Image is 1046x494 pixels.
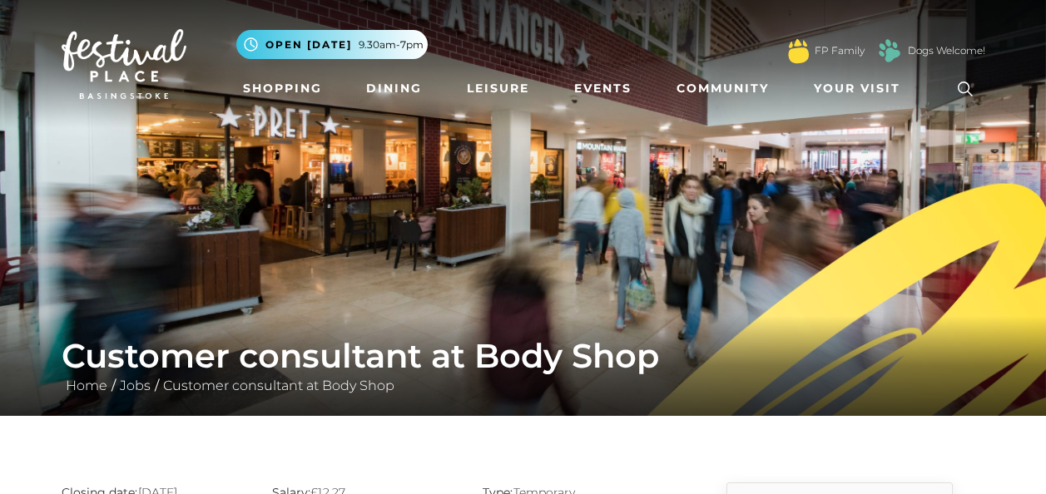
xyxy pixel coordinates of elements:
img: Festival Place Logo [62,29,186,99]
span: 9.30am-7pm [359,37,424,52]
span: Your Visit [814,80,900,97]
a: Community [670,73,776,104]
a: FP Family [815,43,865,58]
a: Dining [359,73,429,104]
a: Your Visit [807,73,915,104]
span: Open [DATE] [265,37,352,52]
div: / / [49,336,998,396]
a: Dogs Welcome! [908,43,985,58]
a: Shopping [236,73,329,104]
h1: Customer consultant at Body Shop [62,336,985,376]
a: Jobs [116,378,155,393]
a: Customer consultant at Body Shop [159,378,399,393]
a: Home [62,378,112,393]
a: Leisure [460,73,536,104]
a: Events [568,73,638,104]
button: Open [DATE] 9.30am-7pm [236,30,428,59]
